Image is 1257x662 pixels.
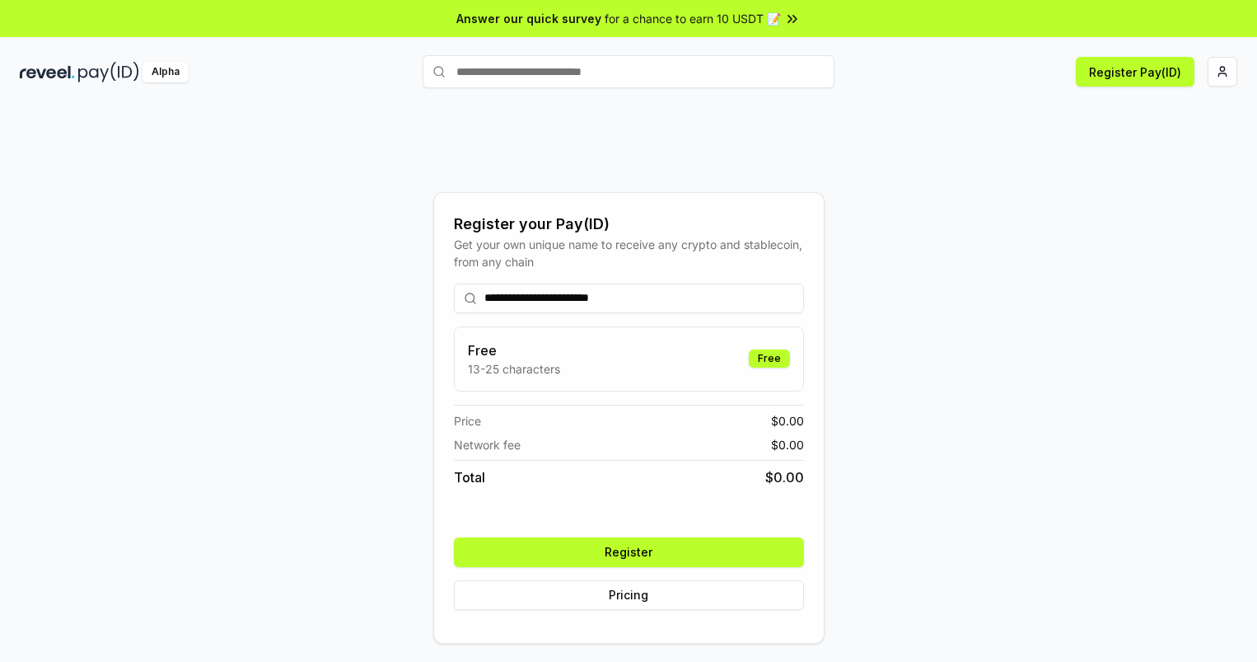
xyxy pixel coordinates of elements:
[20,62,75,82] img: reveel_dark
[454,436,521,453] span: Network fee
[771,436,804,453] span: $ 0.00
[749,350,790,368] div: Free
[143,62,189,82] div: Alpha
[765,467,804,487] span: $ 0.00
[454,236,804,270] div: Get your own unique name to receive any crypto and stablecoin, from any chain
[771,412,804,430] span: $ 0.00
[78,62,139,82] img: pay_id
[468,360,560,378] p: 13-25 characters
[605,10,781,27] span: for a chance to earn 10 USDT 📝
[1076,57,1194,87] button: Register Pay(ID)
[454,580,804,610] button: Pricing
[454,467,485,487] span: Total
[456,10,601,27] span: Answer our quick survey
[454,538,804,567] button: Register
[454,213,804,236] div: Register your Pay(ID)
[454,412,481,430] span: Price
[468,340,560,360] h3: Free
